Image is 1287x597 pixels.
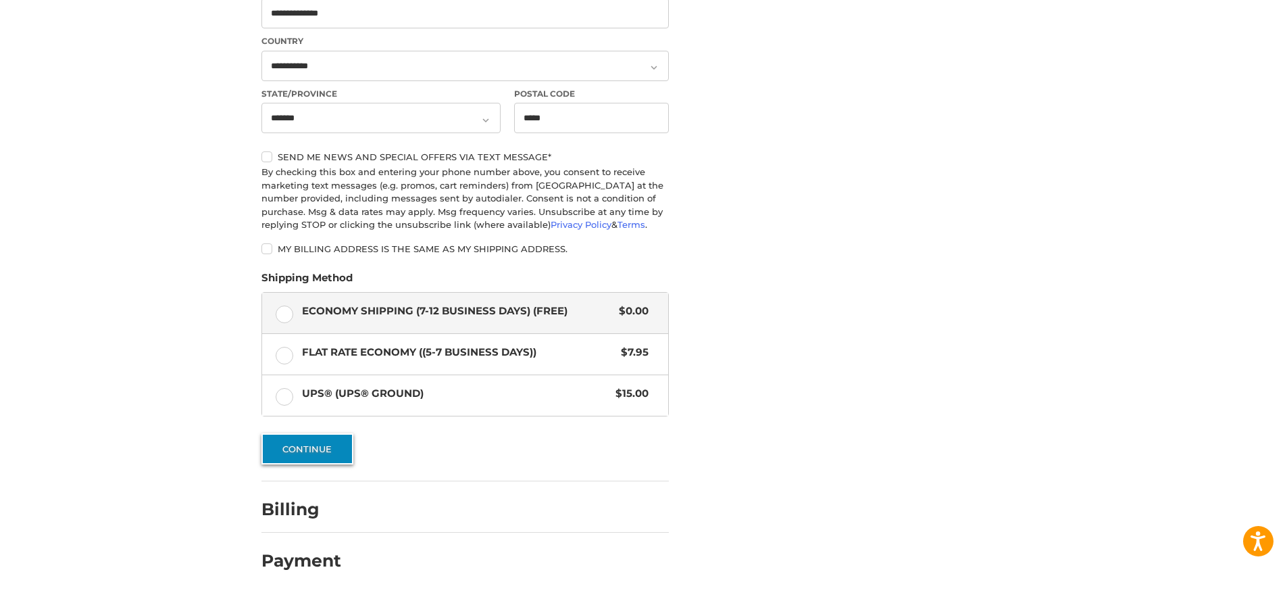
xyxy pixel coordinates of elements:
div: By checking this box and entering your phone number above, you consent to receive marketing text ... [261,166,669,232]
label: Country [261,35,669,47]
label: Send me news and special offers via text message* [261,151,669,162]
span: Economy Shipping (7-12 Business Days) (Free) [302,304,613,319]
label: State/Province [261,88,501,100]
span: $15.00 [609,386,649,402]
label: Postal Code [514,88,670,100]
button: Continue [261,433,353,464]
span: $7.95 [614,345,649,360]
span: Flat Rate Economy ((5-7 Business Days)) [302,345,615,360]
label: My billing address is the same as my shipping address. [261,243,669,254]
h2: Payment [261,550,341,571]
span: $0.00 [612,304,649,319]
a: Privacy Policy [551,219,611,230]
legend: Shipping Method [261,270,353,292]
h2: Billing [261,499,340,520]
iframe: Google Customer Reviews [1176,560,1287,597]
a: Terms [617,219,645,230]
span: UPS® (UPS® Ground) [302,386,609,402]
